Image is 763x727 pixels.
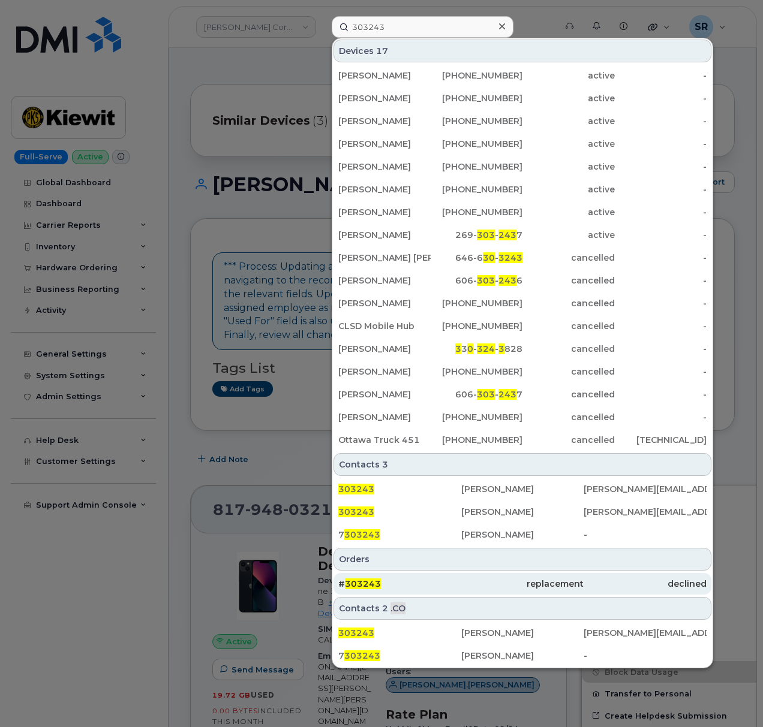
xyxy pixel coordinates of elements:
div: [PERSON_NAME][EMAIL_ADDRESS][PERSON_NAME][PERSON_NAME][DOMAIN_NAME] [584,627,707,639]
a: [PERSON_NAME][PHONE_NUMBER]cancelled- [334,292,711,314]
span: 17 [376,45,388,57]
div: [PHONE_NUMBER] [431,206,523,218]
span: 243 [498,389,516,400]
div: Contacts [334,453,711,476]
div: [PERSON_NAME] [338,183,431,195]
span: 324 [477,343,495,354]
div: [PHONE_NUMBER] [431,70,523,82]
div: [PERSON_NAME][EMAIL_ADDRESS][PERSON_NAME][PERSON_NAME][DOMAIN_NAME] [584,506,707,518]
div: - [615,206,707,218]
span: 3 [498,343,504,354]
a: 303243[PERSON_NAME][PERSON_NAME][EMAIL_ADDRESS][PERSON_NAME][PERSON_NAME][DOMAIN_NAME] [334,501,711,523]
div: - [615,297,707,309]
div: - [615,411,707,423]
div: [PERSON_NAME] [338,229,431,241]
div: cancelled [522,343,615,355]
span: 303243 [345,578,381,589]
div: 7 [338,529,461,541]
a: 7303243[PERSON_NAME]- [334,645,711,666]
div: - [584,529,707,541]
iframe: Messenger Launcher [711,675,754,718]
div: [PHONE_NUMBER] [431,366,523,378]
a: #303243replacementdeclined [334,573,711,595]
span: 303243 [344,650,380,661]
span: 3243 [498,252,522,263]
a: [PERSON_NAME][PHONE_NUMBER]active- [334,156,711,177]
a: CLSD Mobile Hub[PHONE_NUMBER]cancelled- [334,315,711,337]
div: replacement [461,578,584,590]
div: - [615,138,707,150]
span: 0 [467,343,473,354]
div: [PERSON_NAME] [461,627,584,639]
div: [PERSON_NAME] [PERSON_NAME] [338,252,431,264]
div: cancelled [522,297,615,309]
div: [PERSON_NAME] [338,274,431,286]
div: cancelled [522,411,615,423]
div: - [615,161,707,173]
div: - [615,92,707,104]
a: Ottawa Truck 451[PHONE_NUMBER]cancelled[TECHNICAL_ID] [334,429,711,451]
a: [PERSON_NAME]606-303-2436cancelled- [334,270,711,291]
div: [PHONE_NUMBER] [431,297,523,309]
div: 606- - 6 [431,274,523,286]
div: [PERSON_NAME] [461,483,584,495]
div: [PHONE_NUMBER] [431,434,523,446]
div: [PERSON_NAME] [461,650,584,662]
div: active [522,229,615,241]
div: 606- - 7 [431,388,523,400]
div: active [522,138,615,150]
span: 3 [382,458,388,470]
div: Ottawa Truck 451 [338,434,431,446]
a: [PERSON_NAME]606-303-2437cancelled- [334,384,711,405]
div: 3 - - 828 [431,343,523,355]
div: - [615,115,707,127]
div: [PHONE_NUMBER] [431,161,523,173]
div: - [615,229,707,241]
div: [PERSON_NAME] [461,529,584,541]
span: 30 [483,252,495,263]
div: - [615,274,707,286]
span: .CO [390,602,405,614]
div: - [584,650,707,662]
div: 7 [338,650,461,662]
span: 303243 [338,506,374,517]
span: 243 [498,275,516,286]
div: [PERSON_NAME] [338,92,431,104]
div: [PERSON_NAME] [338,388,431,400]
div: [PERSON_NAME] [338,115,431,127]
span: 303243 [338,484,374,494]
div: [PERSON_NAME] [338,138,431,150]
div: [PERSON_NAME] [338,366,431,378]
span: 2 [382,602,388,614]
div: cancelled [522,274,615,286]
a: [PERSON_NAME][PHONE_NUMBER]cancelled- [334,361,711,382]
div: active [522,92,615,104]
span: 303243 [338,628,374,638]
div: 646-6 - [431,252,523,264]
div: - [615,388,707,400]
div: [PHONE_NUMBER] [431,183,523,195]
div: cancelled [522,366,615,378]
div: [PERSON_NAME] [338,206,431,218]
div: cancelled [522,252,615,264]
div: Contacts [334,597,711,620]
a: [PERSON_NAME][PHONE_NUMBER]active- [334,201,711,223]
div: Orders [334,548,711,571]
div: Devices [334,40,711,62]
div: active [522,115,615,127]
a: 303243[PERSON_NAME][PERSON_NAME][EMAIL_ADDRESS][PERSON_NAME][PERSON_NAME][DOMAIN_NAME] [334,622,711,644]
div: [PERSON_NAME] [338,161,431,173]
a: [PERSON_NAME][PHONE_NUMBER]active- [334,88,711,109]
span: 303 [477,230,495,240]
a: [PERSON_NAME][PHONE_NUMBER]cancelled- [334,406,711,428]
div: active [522,70,615,82]
div: active [522,183,615,195]
span: 303 [477,389,495,400]
span: 3 [455,343,461,354]
div: [PHONE_NUMBER] [431,411,523,423]
a: [PERSON_NAME][PHONE_NUMBER]active- [334,133,711,155]
div: cancelled [522,434,615,446]
span: 303 [477,275,495,286]
a: [PERSON_NAME]269-303-2437active- [334,224,711,246]
a: 7303243[PERSON_NAME]- [334,524,711,545]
